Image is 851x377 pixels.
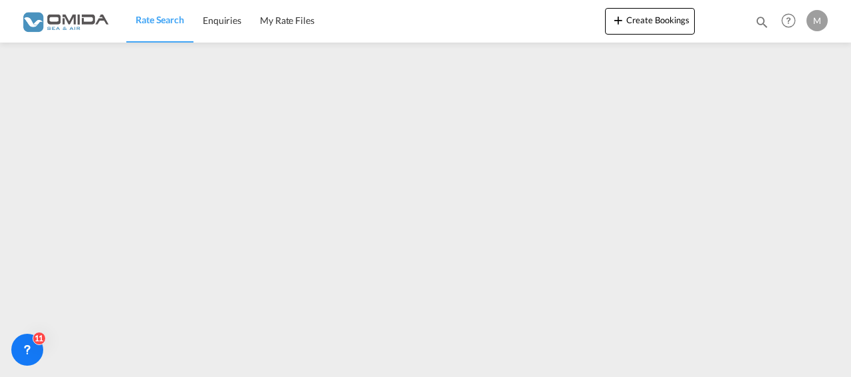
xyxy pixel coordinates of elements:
[136,14,184,25] span: Rate Search
[605,8,695,35] button: icon-plus 400-fgCreate Bookings
[260,15,314,26] span: My Rate Files
[777,9,800,32] span: Help
[806,10,828,31] div: M
[610,12,626,28] md-icon: icon-plus 400-fg
[755,15,769,35] div: icon-magnify
[20,6,110,36] img: 459c566038e111ed959c4fc4f0a4b274.png
[777,9,806,33] div: Help
[203,15,241,26] span: Enquiries
[755,15,769,29] md-icon: icon-magnify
